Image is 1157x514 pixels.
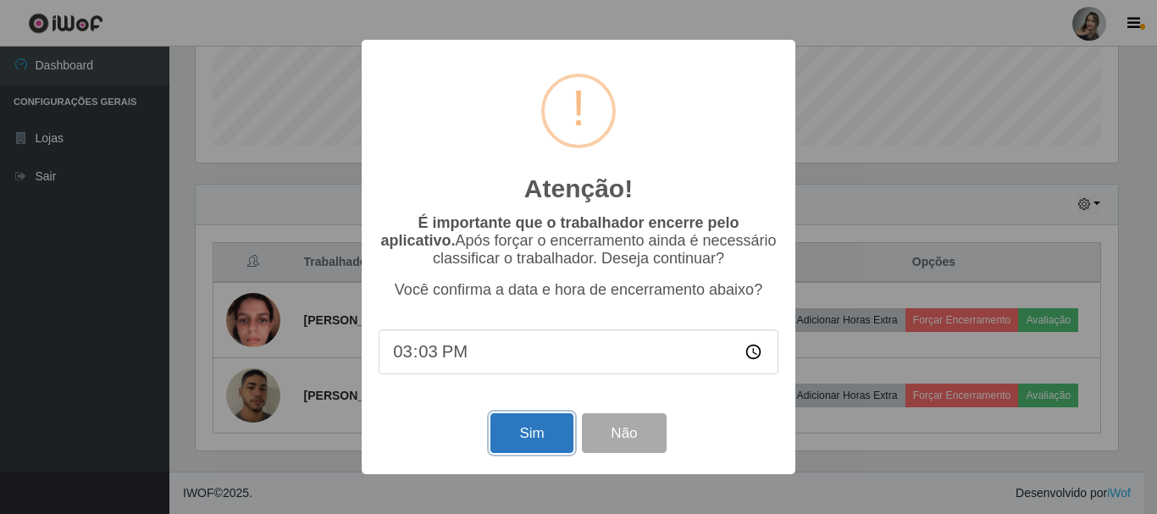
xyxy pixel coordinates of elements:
button: Sim [490,413,573,453]
h2: Atenção! [524,174,633,204]
p: Você confirma a data e hora de encerramento abaixo? [379,281,778,299]
button: Não [582,413,666,453]
p: Após forçar o encerramento ainda é necessário classificar o trabalhador. Deseja continuar? [379,214,778,268]
b: É importante que o trabalhador encerre pelo aplicativo. [380,214,739,249]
